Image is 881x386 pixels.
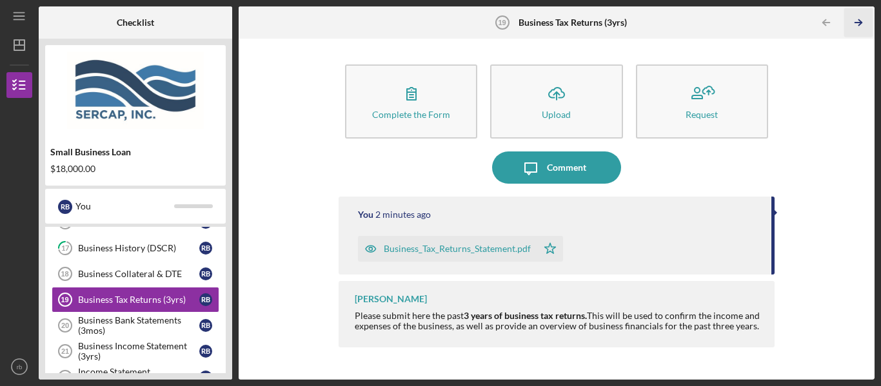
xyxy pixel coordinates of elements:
[498,19,506,26] tspan: 19
[61,218,70,227] tspan: 16
[199,319,212,332] div: r b
[355,294,427,304] div: [PERSON_NAME]
[61,244,70,253] tspan: 17
[199,267,212,280] div: r b
[464,310,587,321] strong: 3 years of business tax returns.
[75,195,174,217] div: You
[355,311,762,331] div: Please submit here the past This will be used to confirm the income and expenses of the business,...
[78,269,199,279] div: Business Collateral & DTE
[78,294,199,305] div: Business Tax Returns (3yrs)
[61,322,69,329] tspan: 20
[50,164,221,174] div: $18,000.00
[199,242,212,255] div: r b
[6,354,32,380] button: rb
[78,315,199,336] div: Business Bank Statements (3mos)
[199,371,212,383] div: r b
[492,151,621,184] button: Comment
[199,345,212,358] div: r b
[345,64,477,139] button: Complete the Form
[372,110,450,119] div: Complete the Form
[52,235,219,261] a: 17Business History (DSCR)rb
[17,363,23,371] text: rb
[117,17,154,28] b: Checklist
[199,293,212,306] div: r b
[686,110,718,119] div: Request
[547,151,586,184] div: Comment
[45,52,226,129] img: Product logo
[636,64,768,139] button: Request
[52,261,219,287] a: 18Business Collateral & DTErb
[61,347,69,355] tspan: 21
[358,236,563,262] button: Business_Tax_Returns_Statement.pdf
[375,209,431,220] time: 2025-10-12 21:30
[542,110,571,119] div: Upload
[490,64,622,139] button: Upload
[58,200,72,214] div: r b
[78,243,199,253] div: Business History (DSCR)
[358,209,373,220] div: You
[52,313,219,338] a: 20Business Bank Statements (3mos)rb
[78,341,199,362] div: Business Income Statement (3yrs)
[61,296,68,304] tspan: 19
[519,17,627,28] b: Business Tax Returns (3yrs)
[384,244,531,254] div: Business_Tax_Returns_Statement.pdf
[61,270,68,278] tspan: 18
[52,338,219,364] a: 21Business Income Statement (3yrs)rb
[52,287,219,313] a: 19Business Tax Returns (3yrs)rb
[50,147,221,157] div: Small Business Loan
